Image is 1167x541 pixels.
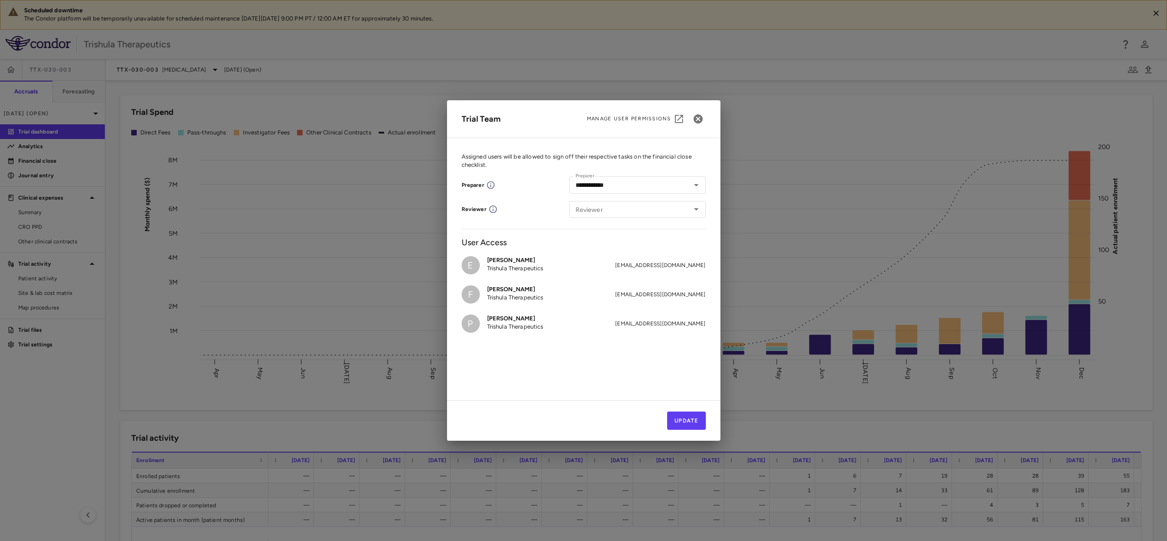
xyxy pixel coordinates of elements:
[462,256,480,274] div: E
[462,181,484,189] div: Preparer
[576,172,594,180] label: Preparer
[587,111,690,127] a: Manage User Permissions
[462,237,706,249] h6: User Access
[487,256,544,264] h6: [PERSON_NAME]
[587,115,671,123] span: Manage User Permissions
[487,314,544,323] h6: [PERSON_NAME]
[487,294,544,302] p: Trishula Therapeutics
[690,179,703,191] button: Open
[615,261,705,269] span: [EMAIL_ADDRESS][DOMAIN_NAME]
[487,285,544,294] h6: [PERSON_NAME]
[615,290,705,299] span: [EMAIL_ADDRESS][DOMAIN_NAME]
[462,153,706,169] p: Assigned users will be allowed to sign off their respective tasks on the financial close checklist.
[486,180,495,190] svg: For this trial, user can edit trial data, open periods, and comment, but cannot close periods.
[690,203,703,216] button: Open
[462,314,480,333] div: P
[462,205,487,213] div: Reviewer
[462,285,480,304] div: F
[462,113,501,125] div: Trial Team
[488,205,498,214] svg: For this trial, user can close periods and comment, but cannot open periods, or edit or delete tr...
[615,319,705,328] span: [EMAIL_ADDRESS][DOMAIN_NAME]
[667,412,706,430] button: Update
[487,323,544,331] p: Trishula Therapeutics
[487,264,544,273] p: Trishula Therapeutics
